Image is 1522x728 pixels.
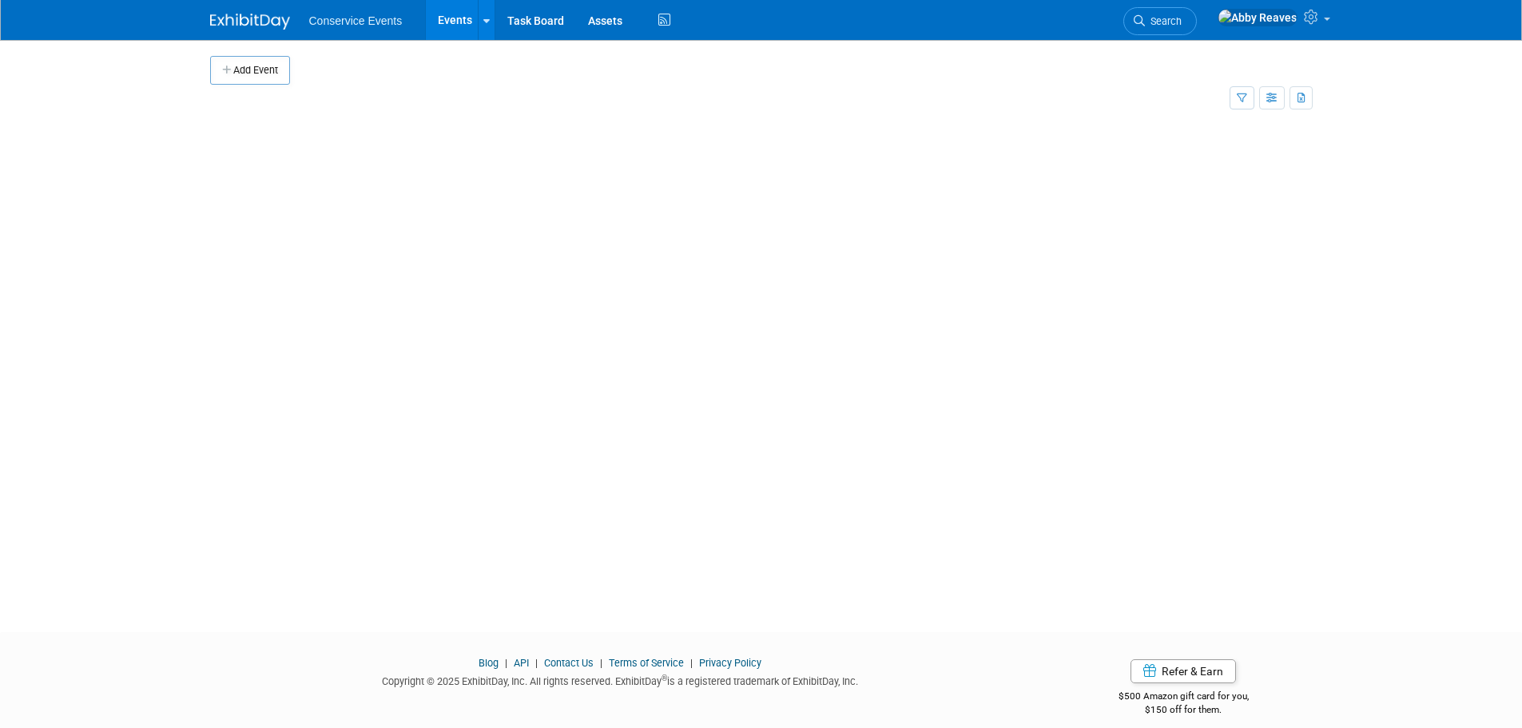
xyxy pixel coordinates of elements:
[210,14,290,30] img: ExhibitDay
[1055,703,1313,717] div: $150 off for them.
[514,657,529,669] a: API
[309,14,403,27] span: Conservice Events
[210,670,1031,689] div: Copyright © 2025 ExhibitDay, Inc. All rights reserved. ExhibitDay is a registered trademark of Ex...
[1131,659,1236,683] a: Refer & Earn
[210,56,290,85] button: Add Event
[1055,679,1313,716] div: $500 Amazon gift card for you,
[609,657,684,669] a: Terms of Service
[596,657,606,669] span: |
[479,657,499,669] a: Blog
[544,657,594,669] a: Contact Us
[1218,9,1297,26] img: Abby Reaves
[501,657,511,669] span: |
[699,657,761,669] a: Privacy Policy
[662,674,667,682] sup: ®
[1123,7,1197,35] a: Search
[531,657,542,669] span: |
[1145,15,1182,27] span: Search
[686,657,697,669] span: |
